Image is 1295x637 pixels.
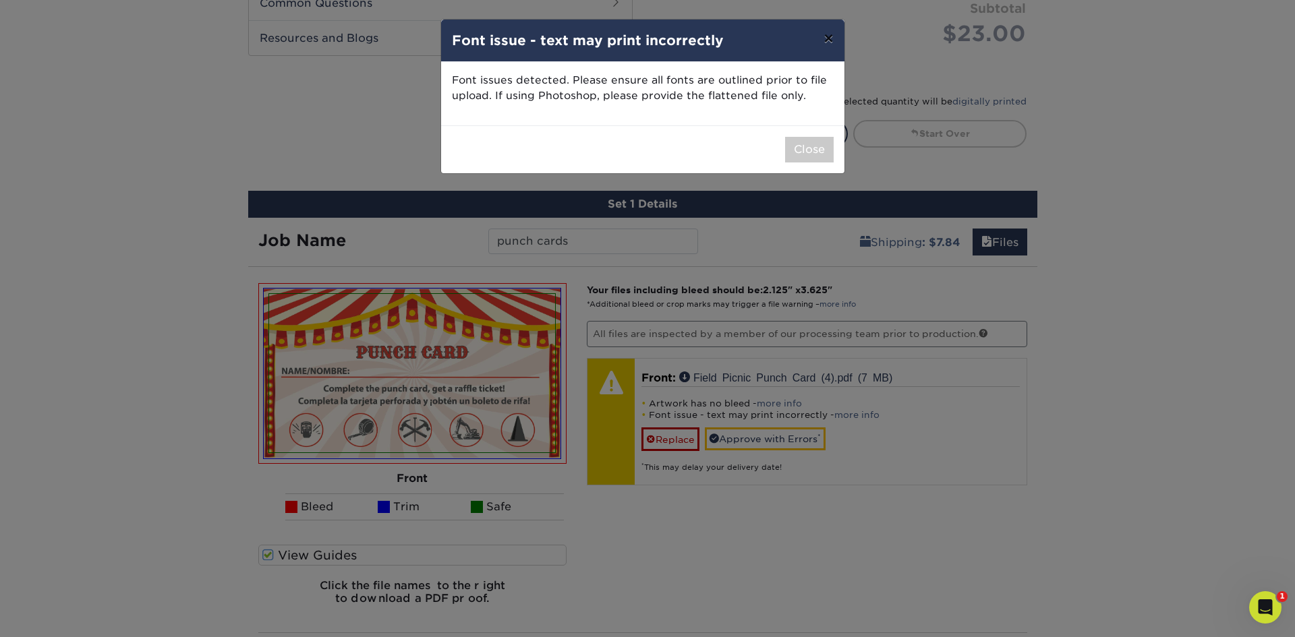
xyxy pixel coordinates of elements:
p: Font issues detected. Please ensure all fonts are outlined prior to file upload. If using Photosh... [452,73,834,104]
span: 1 [1277,591,1288,602]
iframe: Intercom live chat [1249,591,1282,624]
button: Close [785,137,834,162]
h4: Font issue - text may print incorrectly [452,30,834,51]
button: × [813,20,844,57]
